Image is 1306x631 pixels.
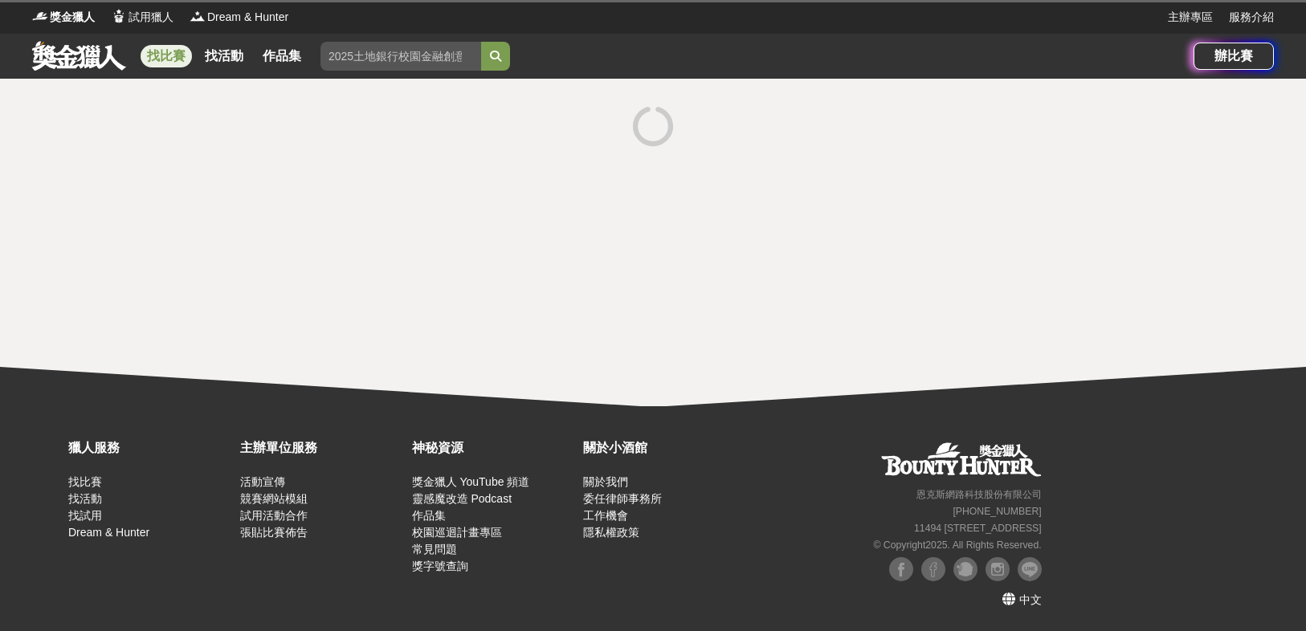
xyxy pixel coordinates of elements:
a: 張貼比賽佈告 [240,526,308,539]
img: Facebook [921,557,945,581]
span: 中文 [1019,593,1042,606]
a: 服務介紹 [1229,9,1274,26]
a: Dream & Hunter [68,526,149,539]
img: Logo [32,8,48,24]
a: 獎字號查詢 [412,560,468,572]
img: Facebook [889,557,913,581]
a: 關於我們 [583,475,628,488]
div: 神秘資源 [412,438,576,458]
small: 11494 [STREET_ADDRESS] [914,523,1042,534]
a: LogoDream & Hunter [190,9,288,26]
a: 找活動 [68,492,102,505]
a: 常見問題 [412,543,457,556]
a: 工作機會 [583,509,628,522]
small: © Copyright 2025 . All Rights Reserved. [873,539,1041,551]
a: 主辦專區 [1168,9,1213,26]
small: 恩克斯網路科技股份有限公司 [916,489,1042,500]
span: Dream & Hunter [207,9,288,26]
img: LINE [1018,557,1042,581]
a: 找試用 [68,509,102,522]
div: 獵人服務 [68,438,232,458]
a: 辦比賽 [1194,43,1274,70]
small: [PHONE_NUMBER] [953,506,1041,517]
span: 試用獵人 [129,9,173,26]
a: 活動宣傳 [240,475,285,488]
img: Plurk [953,557,977,581]
a: Logo獎金獵人 [32,9,95,26]
span: 獎金獵人 [50,9,95,26]
a: 靈感魔改造 Podcast [412,492,512,505]
a: 隱私權政策 [583,526,639,539]
a: 獎金獵人 YouTube 頻道 [412,475,530,488]
a: 作品集 [256,45,308,67]
a: 試用活動合作 [240,509,308,522]
img: Logo [190,8,206,24]
a: 找活動 [198,45,250,67]
a: 找比賽 [68,475,102,488]
a: 作品集 [412,509,446,522]
img: Instagram [986,557,1010,581]
div: 關於小酒館 [583,438,747,458]
a: 委任律師事務所 [583,492,662,505]
img: Logo [111,8,127,24]
div: 主辦單位服務 [240,438,404,458]
input: 2025土地銀行校園金融創意挑戰賽：從你出發 開啟智慧金融新頁 [320,42,481,71]
a: 校園巡迴計畫專區 [412,526,502,539]
a: 競賽網站模組 [240,492,308,505]
a: Logo試用獵人 [111,9,173,26]
a: 找比賽 [141,45,192,67]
